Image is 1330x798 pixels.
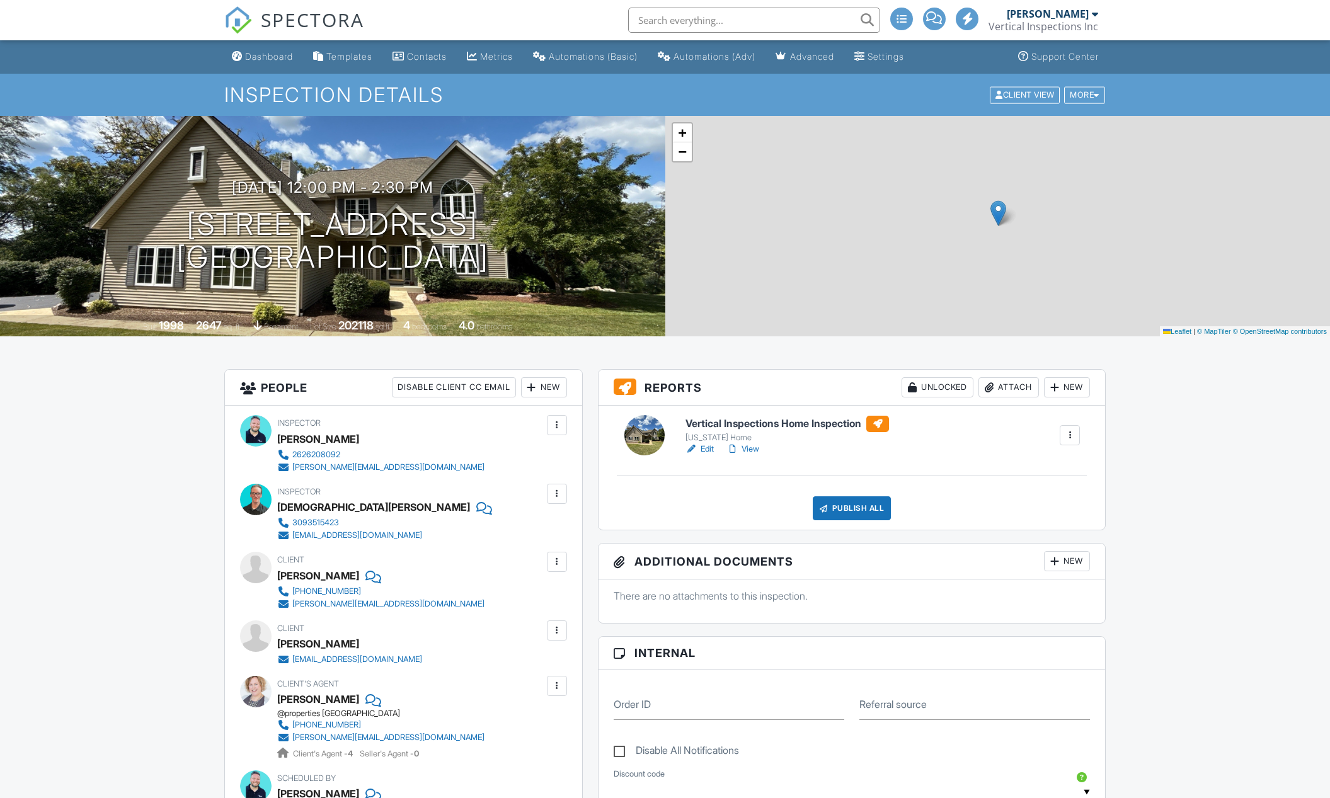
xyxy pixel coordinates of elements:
[277,709,495,719] div: @properties [GEOGRAPHIC_DATA]
[790,51,834,62] div: Advanced
[403,319,410,332] div: 4
[989,20,1098,33] div: Vertical Inspections Inc
[292,586,361,596] div: [PHONE_NUMBER]
[673,123,692,142] a: Zoom in
[771,45,839,69] a: Advanced
[232,179,433,196] h3: [DATE] 12:00 pm - 2:30 pm
[990,200,1006,226] img: Marker
[348,749,353,758] strong: 4
[1007,8,1089,20] div: [PERSON_NAME]
[225,370,582,406] h3: People
[277,461,484,474] a: [PERSON_NAME][EMAIL_ADDRESS][DOMAIN_NAME]
[277,566,359,585] div: [PERSON_NAME]
[292,530,422,540] div: [EMAIL_ADDRESS][DOMAIN_NAME]
[277,516,482,529] a: 3093515423
[277,653,422,666] a: [EMAIL_ADDRESS][DOMAIN_NAME]
[292,599,484,609] div: [PERSON_NAME][EMAIL_ADDRESS][DOMAIN_NAME]
[224,6,252,34] img: The Best Home Inspection Software - Spectora
[292,518,339,528] div: 3093515423
[628,8,880,33] input: Search everything...
[1064,86,1105,103] div: More
[292,654,422,664] div: [EMAIL_ADDRESS][DOMAIN_NAME]
[261,6,364,33] span: SPECTORA
[277,634,359,653] div: [PERSON_NAME]
[277,690,359,709] a: [PERSON_NAME]
[224,17,364,43] a: SPECTORA
[678,144,686,159] span: −
[277,624,304,633] span: Client
[1193,328,1195,335] span: |
[599,370,1106,406] h3: Reports
[277,679,339,688] span: Client's Agent
[338,319,374,332] div: 202118
[549,51,638,62] div: Automations (Basic)
[326,51,372,62] div: Templates
[1031,51,1099,62] div: Support Center
[678,125,686,140] span: +
[459,319,474,332] div: 4.0
[614,589,1091,603] p: There are no attachments to this inspection.
[685,416,889,432] h6: Vertical Inspections Home Inspection
[277,448,484,461] a: 2626208092
[292,462,484,472] div: [PERSON_NAME][EMAIL_ADDRESS][DOMAIN_NAME]
[528,45,643,69] a: Automations (Basic)
[196,319,222,332] div: 2647
[292,732,484,743] div: [PERSON_NAME][EMAIL_ADDRESS][DOMAIN_NAME]
[277,598,484,610] a: [PERSON_NAME][EMAIL_ADDRESS][DOMAIN_NAME]
[277,731,484,744] a: [PERSON_NAME][EMAIL_ADDRESS][DOMAIN_NAME]
[375,322,391,331] span: sq.ft.
[989,89,1063,99] a: Client View
[476,322,512,331] span: bathrooms
[264,322,298,331] span: basement
[521,377,567,397] div: New
[227,45,298,69] a: Dashboard
[414,749,419,758] strong: 0
[1044,377,1090,397] div: New
[277,529,482,542] a: [EMAIL_ADDRESS][DOMAIN_NAME]
[674,51,755,62] div: Automations (Adv)
[277,555,304,564] span: Client
[392,377,516,397] div: Disable Client CC Email
[685,433,889,443] div: [US_STATE] Home
[143,322,157,331] span: Built
[1013,45,1104,69] a: Support Center
[978,377,1039,397] div: Attach
[868,51,904,62] div: Settings
[310,322,336,331] span: Lot Size
[462,45,518,69] a: Metrics
[292,720,361,730] div: [PHONE_NUMBER]
[224,84,1106,106] h1: Inspection Details
[480,51,513,62] div: Metrics
[277,487,321,496] span: Inspector
[673,142,692,161] a: Zoom out
[407,51,447,62] div: Contacts
[726,443,759,455] a: View
[849,45,909,69] a: Settings
[245,51,293,62] div: Dashboard
[614,768,665,780] label: Discount code
[685,416,889,443] a: Vertical Inspections Home Inspection [US_STATE] Home
[277,418,321,428] span: Inspector
[990,86,1060,103] div: Client View
[412,322,447,331] span: bedrooms
[599,637,1106,670] h3: Internal
[224,322,241,331] span: sq. ft.
[387,45,452,69] a: Contacts
[614,697,651,711] label: Order ID
[308,45,377,69] a: Templates
[859,697,927,711] label: Referral source
[277,585,484,598] a: [PHONE_NUMBER]
[360,749,419,758] span: Seller's Agent -
[293,749,355,758] span: Client's Agent -
[685,443,714,455] a: Edit
[1197,328,1231,335] a: © MapTiler
[277,773,336,783] span: Scheduled By
[902,377,973,397] div: Unlocked
[292,450,340,460] div: 2626208092
[277,498,470,516] div: [DEMOGRAPHIC_DATA][PERSON_NAME]
[277,719,484,731] a: [PHONE_NUMBER]
[1163,328,1191,335] a: Leaflet
[653,45,760,69] a: Automations (Advanced)
[176,208,489,275] h1: [STREET_ADDRESS] [GEOGRAPHIC_DATA]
